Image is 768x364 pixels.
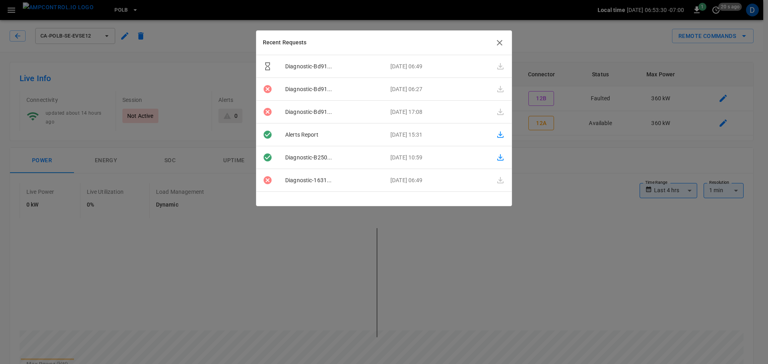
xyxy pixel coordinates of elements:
[256,107,279,117] div: Failed
[256,62,279,71] div: Requested
[256,84,279,94] div: Failed
[279,62,384,71] p: Diagnostic-bd91...
[279,131,384,139] p: alerts report
[384,85,489,93] p: [DATE] 06:27
[256,175,279,185] div: Failed
[279,108,384,116] p: Diagnostic-bd91...
[279,85,384,93] p: Diagnostic-bd91...
[279,153,384,162] p: Diagnostic-b250...
[384,131,489,139] p: [DATE] 15:31
[384,153,489,162] p: [DATE] 10:59
[384,176,489,185] p: [DATE] 06:49
[384,108,489,116] p: [DATE] 17:08
[384,62,489,71] p: [DATE] 06:49
[256,130,279,139] div: Ready to download
[256,153,279,162] div: Downloaded
[263,38,307,47] h6: Recent Requests
[279,176,384,185] p: Diagnostic-1631...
